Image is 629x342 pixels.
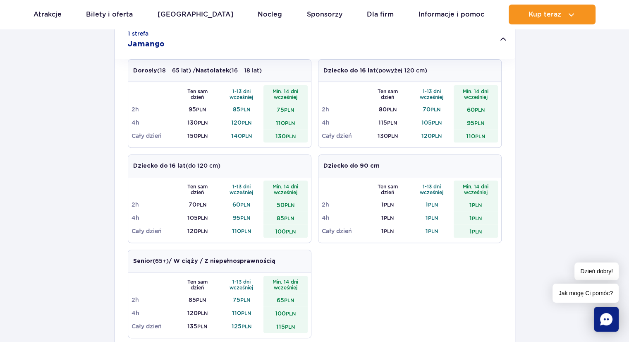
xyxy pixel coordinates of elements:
td: 85 [220,103,264,116]
td: 130 [175,116,220,129]
small: PLN [242,120,251,126]
td: 85 [175,293,220,306]
div: Chat [594,307,619,332]
small: PLN [284,215,294,222]
th: 1-13 dni wcześniej [410,85,454,103]
td: 75 [263,103,308,116]
td: Cały dzień [322,224,366,238]
th: Ten sam dzień [366,85,410,103]
td: 1 [454,224,498,238]
td: 1 [454,198,498,211]
td: 4h [132,116,176,129]
td: 60 [220,198,264,211]
small: PLN [242,323,251,330]
small: PLN [387,120,397,126]
td: 4h [322,211,366,224]
td: 1 [454,211,498,224]
a: Atrakcje [33,5,62,24]
td: Cały dzień [132,129,176,142]
small: PLN [242,133,252,139]
th: Min. 14 dni wcześniej [263,276,308,293]
td: 110 [454,129,498,142]
small: PLN [384,228,394,234]
td: 115 [263,320,308,333]
td: 100 [263,224,308,238]
td: 4h [132,211,176,224]
a: [GEOGRAPHIC_DATA] [158,5,233,24]
strong: Dorosły [133,68,157,74]
small: PLN [240,297,250,303]
td: 2h [132,103,176,116]
small: PLN [198,120,208,126]
td: 60 [454,103,498,116]
td: 80 [366,103,410,116]
td: 120 [220,116,264,129]
small: PLN [284,297,294,303]
small: PLN [196,297,206,303]
small: 1 strefa [128,29,148,38]
p: (powyżej 120 cm) [323,66,427,75]
th: Ten sam dzień [366,181,410,198]
small: PLN [240,106,250,113]
td: 1 [410,224,454,238]
a: Dla firm [367,5,394,24]
a: Informacje i pomoc [419,5,484,24]
td: 1 [410,198,454,211]
small: PLN [286,229,296,235]
td: 125 [220,320,264,333]
small: PLN [198,133,208,139]
button: Kup teraz [509,5,596,24]
small: PLN [198,228,208,234]
td: 150 [175,129,220,142]
th: Min. 14 dni wcześniej [454,181,498,198]
small: PLN [286,133,296,140]
th: Ten sam dzień [175,276,220,293]
th: Min. 14 dni wcześniej [263,85,308,103]
p: (18 – 65 lat) / (16 – 18 lat) [133,66,262,75]
td: 105 [410,116,454,129]
small: PLN [240,202,250,208]
small: PLN [197,323,207,330]
small: PLN [432,133,442,139]
td: 130 [263,129,308,142]
td: 95 [220,211,264,224]
small: PLN [472,215,482,222]
strong: Dziecko do 16 lat [133,163,186,169]
td: 2h [132,198,176,211]
small: PLN [388,133,398,139]
small: PLN [430,106,440,113]
th: Min. 14 dni wcześniej [454,85,498,103]
span: Jak mogę Ci pomóc? [552,284,619,303]
td: 140 [220,129,264,142]
small: PLN [472,202,482,208]
td: 1 [366,198,410,211]
small: PLN [198,310,208,316]
td: 110 [263,116,308,129]
small: PLN [432,120,442,126]
td: 100 [263,306,308,320]
small: PLN [384,215,394,221]
td: 65 [263,293,308,306]
small: PLN [196,202,206,208]
strong: Dziecko do 90 cm [323,163,380,169]
small: PLN [241,310,251,316]
small: PLN [428,202,438,208]
td: 110 [220,224,264,238]
small: PLN [472,229,482,235]
a: Sponsorzy [307,5,342,24]
small: PLN [240,215,250,221]
td: 4h [132,306,176,320]
small: PLN [475,107,485,113]
h2: Jamango [128,39,165,49]
span: Dzień dobry! [574,263,619,280]
small: PLN [474,120,484,126]
td: 1 [366,211,410,224]
td: 135 [175,320,220,333]
td: 95 [175,103,220,116]
small: PLN [198,215,208,221]
td: 110 [220,306,264,320]
th: Min. 14 dni wcześniej [263,181,308,198]
small: PLN [285,324,295,330]
td: Cały dzień [322,129,366,142]
small: PLN [285,202,294,208]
